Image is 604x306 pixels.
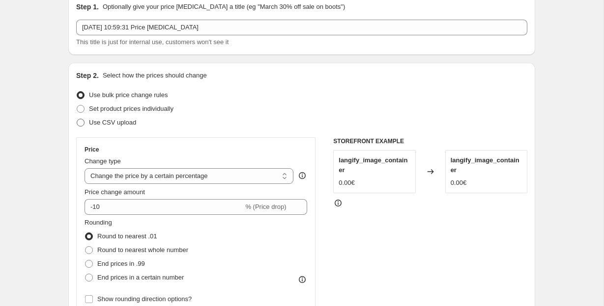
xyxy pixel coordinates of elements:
[89,91,168,99] span: Use bulk price change rules
[76,38,229,46] span: This title is just for internal use, customers won't see it
[85,199,243,215] input: -15
[85,157,121,165] span: Change type
[89,105,173,112] span: Set product prices individually
[103,2,345,12] p: Optionally give your price [MEDICAL_DATA] a title (eg "March 30% off sale on boots")
[339,179,355,186] span: 0.00€
[97,274,184,281] span: End prices in a certain number
[97,260,145,267] span: End prices in .99
[103,71,207,80] p: Select how the prices should change
[89,119,136,126] span: Use CSV upload
[97,246,188,254] span: Round to nearest whole number
[85,219,112,226] span: Rounding
[76,2,99,12] h2: Step 1.
[76,71,99,80] h2: Step 2.
[97,232,157,240] span: Round to nearest .01
[451,156,519,174] span: langify_image_container
[97,295,192,303] span: Show rounding direction options?
[85,188,145,196] span: Price change amount
[245,203,286,210] span: % (Price drop)
[451,179,467,186] span: 0.00€
[85,146,99,153] h3: Price
[76,20,527,35] input: 30% off holiday sale
[297,171,307,180] div: help
[339,156,407,174] span: langify_image_container
[333,137,527,145] h6: STOREFRONT EXAMPLE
